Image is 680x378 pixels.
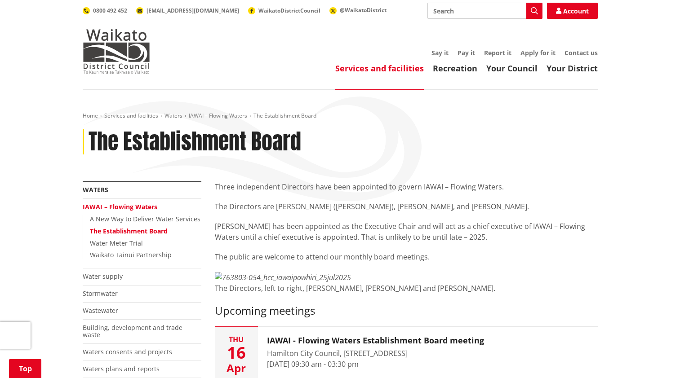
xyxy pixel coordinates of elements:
[83,272,123,281] a: Water supply
[547,63,598,74] a: Your District
[83,306,118,315] a: Wastewater
[267,336,484,346] h3: IAWAI - Flowing Waters Establishment Board meeting
[83,112,598,120] nav: breadcrumb
[267,348,484,359] div: Hamilton City Council, [STREET_ADDRESS]
[215,251,598,262] p: The public are welcome to attend our monthly board meetings.
[458,48,475,57] a: Pay it
[215,221,598,242] p: [PERSON_NAME] has been appointed as the Executive Chair and will act as a chief executive of IAWA...
[484,48,511,57] a: Report it
[83,112,98,119] a: Home
[136,7,239,14] a: [EMAIL_ADDRESS][DOMAIN_NAME]
[83,289,118,298] a: Stormwater
[9,359,41,378] a: Top
[258,7,320,14] span: WaikatoDistrictCouncil
[335,63,424,74] a: Services and facilities
[83,7,127,14] a: 0800 492 452
[83,202,157,211] a: IAWAI – Flowing Waters
[215,283,598,304] div: The Directors, left to right, [PERSON_NAME], [PERSON_NAME] and [PERSON_NAME].
[433,63,477,74] a: Recreation
[83,365,160,373] a: Waters plans and reports
[83,347,172,356] a: Waters consents and projects
[83,185,108,194] a: Waters
[147,7,239,14] span: [EMAIL_ADDRESS][DOMAIN_NAME]
[340,6,387,14] span: @WaikatoDistrict
[248,7,320,14] a: WaikatoDistrictCouncil
[90,215,200,223] a: A New Way to Deliver Water Services
[89,129,301,155] h1: The Establishment Board
[329,6,387,14] a: @WaikatoDistrict
[215,201,598,212] p: The Directors are [PERSON_NAME] ([PERSON_NAME]), [PERSON_NAME], and [PERSON_NAME].
[164,112,182,119] a: Waters
[520,48,556,57] a: Apply for it
[215,272,351,283] img: 763803-054_hcc_iawaipowhiri_25jul2025
[564,48,598,57] a: Contact us
[215,345,258,361] div: 16
[90,251,172,259] a: Waikato Tainui Partnership
[427,3,542,19] input: Search input
[93,7,127,14] span: 0800 492 452
[486,63,538,74] a: Your Council
[547,3,598,19] a: Account
[90,239,143,247] a: Water Meter Trial
[83,29,150,74] img: Waikato District Council - Te Kaunihera aa Takiwaa o Waikato
[431,48,449,57] a: Say it
[104,112,158,119] a: Services and facilities
[90,227,168,235] a: The Establishment Board
[215,336,258,343] div: Thu
[215,304,598,317] h3: Upcoming meetings
[253,112,316,119] span: The Establishment Board
[215,181,598,192] p: Three independent Directors have been appointed to govern IAWAI – Flowing Waters.
[267,359,359,369] time: [DATE] 09:30 am - 03:30 pm
[215,363,258,374] div: Apr
[189,112,247,119] a: IAWAI – Flowing Waters
[83,323,182,339] a: Building, development and trade waste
